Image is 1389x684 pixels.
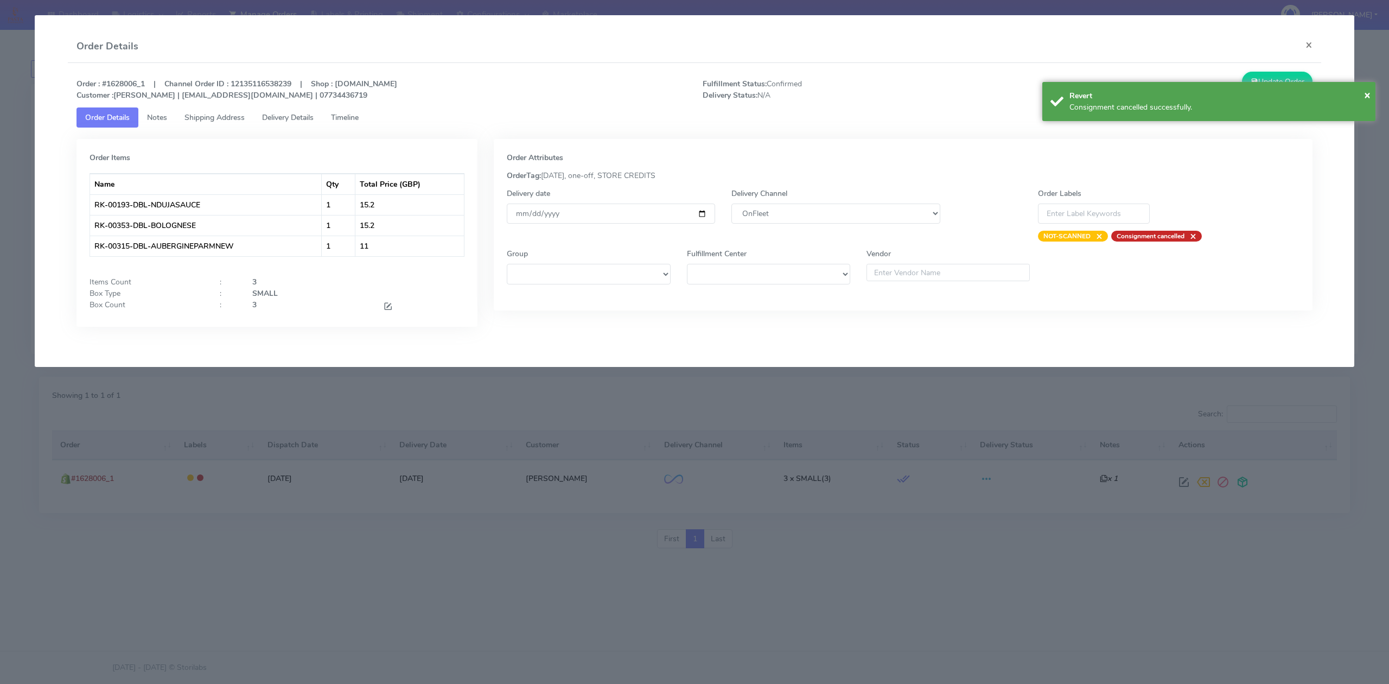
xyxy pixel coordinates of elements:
td: 11 [355,236,464,256]
span: × [1091,231,1103,242]
td: 1 [322,215,356,236]
button: Close [1364,87,1371,103]
label: Fulfillment Center [687,248,747,259]
label: Order Labels [1038,188,1081,199]
span: Order Details [85,112,130,123]
div: Consignment cancelled successfully. [1069,102,1367,113]
strong: NOT-SCANNED [1043,232,1091,240]
strong: SMALL [252,288,278,299]
strong: Consignment cancelled [1117,232,1184,240]
button: Close [1297,30,1321,59]
div: : [212,276,244,288]
input: Enter Label Keywords [1038,204,1150,224]
td: 15.2 [355,194,464,215]
strong: 3 [252,277,257,287]
span: × [1364,87,1371,102]
strong: Fulfillment Status: [703,79,767,89]
input: Enter Vendor Name [866,264,1030,281]
label: Delivery Channel [731,188,787,199]
span: × [1184,231,1196,242]
span: Confirmed N/A [694,78,1008,101]
h4: Order Details [77,39,138,54]
span: Timeline [331,112,359,123]
span: Delivery Details [262,112,314,123]
strong: Order : #1628006_1 | Channel Order ID : 12135116538239 | Shop : [DOMAIN_NAME] [PERSON_NAME] | [EM... [77,79,397,100]
label: Group [507,248,528,259]
label: Delivery date [507,188,550,199]
td: RK-00315-DBL-AUBERGINEPARMNEW [90,236,322,256]
th: Total Price (GBP) [355,174,464,194]
strong: Order Items [90,153,130,163]
td: 1 [322,194,356,215]
td: 15.2 [355,215,464,236]
strong: OrderTag: [507,170,541,181]
td: RK-00193-DBL-NDUJASAUCE [90,194,322,215]
th: Qty [322,174,356,194]
strong: Customer : [77,90,113,100]
strong: 3 [252,300,257,310]
td: 1 [322,236,356,256]
div: Box Count [81,299,212,314]
label: Vendor [866,248,891,259]
th: Name [90,174,322,194]
div: : [212,288,244,299]
td: RK-00353-DBL-BOLOGNESE [90,215,322,236]
strong: Delivery Status: [703,90,757,100]
span: Notes [147,112,167,123]
div: Revert [1069,90,1367,102]
div: : [212,299,244,314]
div: [DATE], one-off, STORE CREDITS [499,170,1308,181]
span: Shipping Address [184,112,245,123]
div: Box Type [81,288,212,299]
ul: Tabs [77,107,1312,128]
button: Update Order [1242,72,1312,92]
strong: Order Attributes [507,153,563,163]
div: Items Count [81,276,212,288]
